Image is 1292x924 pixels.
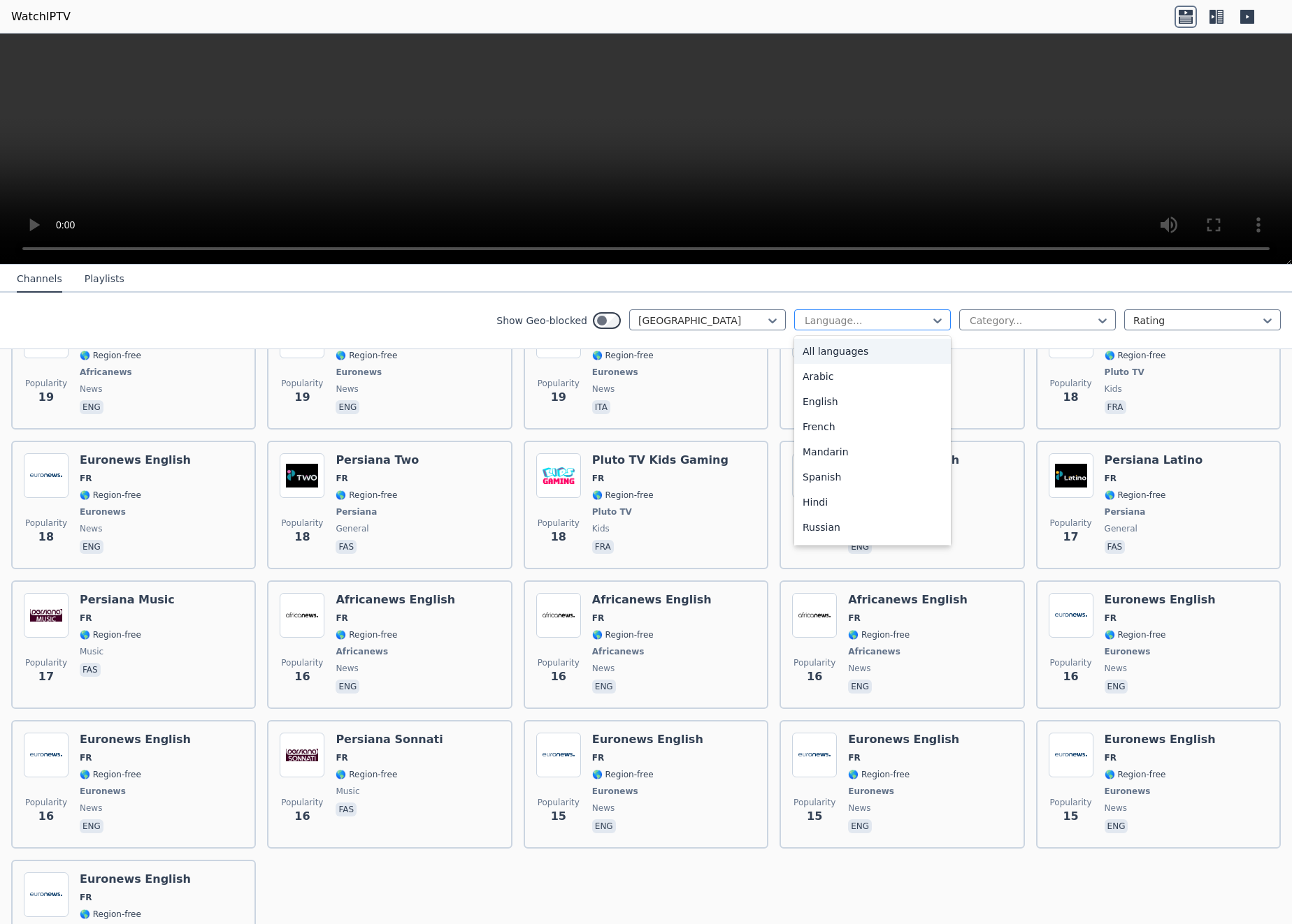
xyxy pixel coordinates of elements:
[24,453,69,498] img: Euronews English
[1063,529,1078,545] span: 17
[80,909,141,920] span: 🌎 Region-free
[336,490,397,501] span: 🌎 Region-free
[336,613,347,624] span: FR
[1105,769,1166,780] span: 🌎 Region-free
[848,663,870,674] span: news
[848,613,860,624] span: FR
[794,657,835,668] span: Popularity
[792,733,837,777] img: Euronews English
[80,872,191,886] h6: Euronews English
[794,414,951,439] div: French
[80,646,103,657] span: music
[592,786,638,797] span: Euronews
[80,367,132,378] span: Africanews
[80,733,191,747] h6: Euronews English
[281,378,323,389] span: Popularity
[794,364,951,389] div: Arabic
[80,490,141,501] span: 🌎 Region-free
[80,819,103,833] p: eng
[1105,593,1216,607] h6: Euronews English
[848,680,872,694] p: eng
[336,383,358,395] span: news
[80,613,92,624] span: FR
[336,540,357,554] p: fas
[1105,629,1166,640] span: 🌎 Region-free
[38,668,54,685] span: 17
[794,389,951,414] div: English
[592,733,703,747] h6: Euronews English
[551,529,566,545] span: 18
[551,389,566,406] span: 19
[848,629,910,640] span: 🌎 Region-free
[807,808,822,825] span: 15
[336,350,397,361] span: 🌎 Region-free
[1105,400,1126,414] p: fra
[80,540,103,554] p: eng
[1105,453,1203,467] h6: Persiana Latino
[1105,367,1144,378] span: Pluto TV
[536,453,581,498] img: Pluto TV Kids Gaming
[336,629,397,640] span: 🌎 Region-free
[80,769,141,780] span: 🌎 Region-free
[1105,819,1128,833] p: eng
[551,808,566,825] span: 15
[538,518,580,529] span: Popularity
[85,266,124,293] button: Playlists
[1105,490,1166,501] span: 🌎 Region-free
[592,802,615,814] span: news
[24,872,69,917] img: Euronews English
[281,518,323,529] span: Popularity
[794,439,951,464] div: Mandarin
[80,506,126,518] span: Euronews
[24,733,69,777] img: Euronews English
[1050,657,1092,668] span: Popularity
[1105,523,1137,534] span: general
[592,453,728,467] h6: Pluto TV Kids Gaming
[281,657,323,668] span: Popularity
[25,797,67,808] span: Popularity
[592,680,616,694] p: eng
[592,367,638,378] span: Euronews
[848,540,872,554] p: eng
[794,490,951,515] div: Hindi
[592,819,616,833] p: eng
[538,797,580,808] span: Popularity
[1063,389,1078,406] span: 18
[536,593,581,638] img: Africanews English
[336,786,359,797] span: music
[336,802,357,816] p: fas
[848,593,968,607] h6: Africanews English
[280,593,324,638] img: Africanews English
[848,786,894,797] span: Euronews
[1049,593,1093,638] img: Euronews English
[496,314,587,328] label: Show Geo-blocked
[1105,733,1216,747] h6: Euronews English
[336,593,455,607] h6: Africanews English
[294,389,310,406] span: 19
[807,668,822,685] span: 16
[538,657,580,668] span: Popularity
[1050,518,1092,529] span: Popularity
[38,808,54,825] span: 16
[848,819,872,833] p: eng
[592,383,615,395] span: news
[336,523,368,534] span: general
[792,453,837,498] img: Euronews English
[592,663,615,674] span: news
[25,518,67,529] span: Popularity
[336,752,347,763] span: FR
[1105,663,1127,674] span: news
[336,680,359,694] p: eng
[80,453,191,467] h6: Euronews English
[1105,350,1166,361] span: 🌎 Region-free
[24,593,69,638] img: Persiana Music
[1105,680,1128,694] p: eng
[80,350,141,361] span: 🌎 Region-free
[1105,383,1122,395] span: kids
[1063,668,1078,685] span: 16
[848,752,860,763] span: FR
[80,892,92,903] span: FR
[592,752,604,763] span: FR
[1105,613,1117,624] span: FR
[592,506,632,518] span: Pluto TV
